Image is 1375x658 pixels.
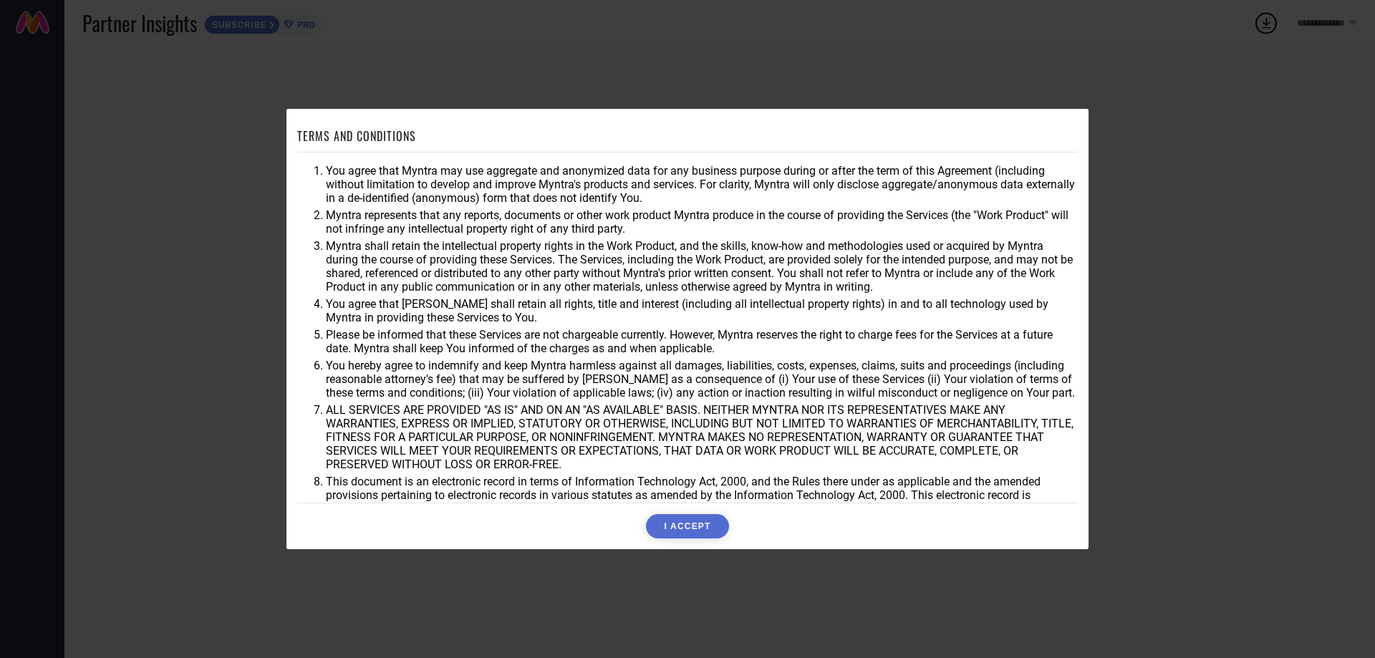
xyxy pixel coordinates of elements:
[326,475,1078,516] li: This document is an electronic record in terms of Information Technology Act, 2000, and the Rules...
[326,239,1078,294] li: Myntra shall retain the intellectual property rights in the Work Product, and the skills, know-ho...
[297,127,416,145] h1: TERMS AND CONDITIONS
[326,328,1078,355] li: Please be informed that these Services are not chargeable currently. However, Myntra reserves the...
[326,208,1078,236] li: Myntra represents that any reports, documents or other work product Myntra produce in the course ...
[326,359,1078,400] li: You hereby agree to indemnify and keep Myntra harmless against all damages, liabilities, costs, e...
[326,297,1078,324] li: You agree that [PERSON_NAME] shall retain all rights, title and interest (including all intellect...
[646,514,728,538] button: I ACCEPT
[326,164,1078,205] li: You agree that Myntra may use aggregate and anonymized data for any business purpose during or af...
[326,403,1078,471] li: ALL SERVICES ARE PROVIDED "AS IS" AND ON AN "AS AVAILABLE" BASIS. NEITHER MYNTRA NOR ITS REPRESEN...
